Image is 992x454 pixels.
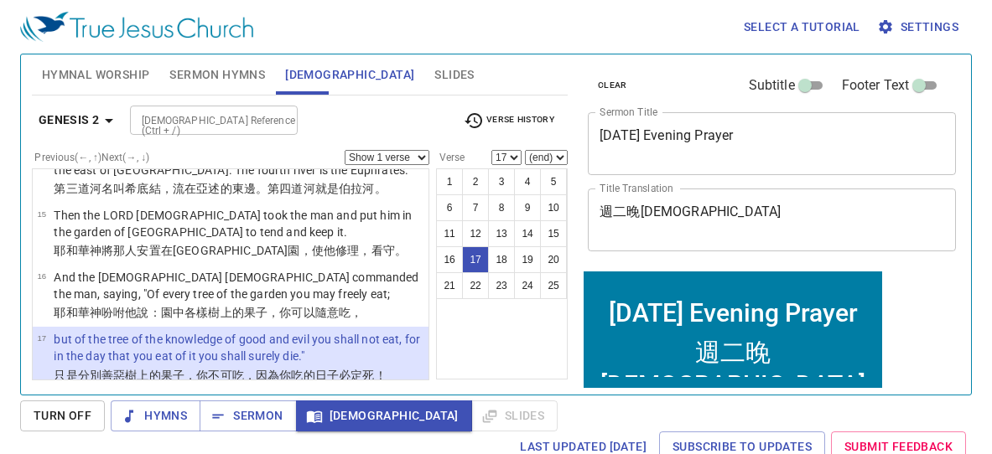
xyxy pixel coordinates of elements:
[32,105,127,136] button: Genesis 2
[540,194,567,221] button: 10
[291,182,386,195] wh7243: 道河
[113,244,407,257] wh3947: 那人
[90,306,363,319] wh3068: 神
[436,272,463,299] button: 21
[256,182,387,195] wh6926: 。第四
[339,369,387,382] wh3117: 必定
[395,244,407,257] wh8104: 。
[20,12,253,42] img: True Jesus Church
[749,75,795,95] span: Subtitle
[462,246,489,273] button: 17
[588,75,637,95] button: clear
[213,405,283,426] span: Sermon
[137,244,407,257] wh120: 安置
[514,194,541,221] button: 9
[54,331,423,364] p: but of the tree of the knowledge of good and evil you shall not eat, for in the day that you eat ...
[436,194,463,221] button: 6
[540,220,567,247] button: 15
[488,246,515,273] button: 18
[169,64,265,85] span: Sermon Hymns
[125,306,362,319] wh6680: 他
[137,306,362,319] wh120: 說
[600,127,944,159] textarea: [DATE] Evening Prayer
[436,168,463,195] button: 1
[874,12,965,43] button: Settings
[744,17,860,38] span: Select a tutorial
[488,168,515,195] button: 3
[34,152,149,163] label: Previous (←, ↑) Next (→, ↓)
[196,182,386,195] wh1980: 亞述
[296,400,472,431] button: [DEMOGRAPHIC_DATA]
[488,220,515,247] button: 13
[101,306,362,319] wh430: 吩咐
[462,194,489,221] button: 7
[540,168,567,195] button: 5
[42,64,150,85] span: Hymnal Worship
[161,182,387,195] wh2313: ，流在
[244,369,387,382] wh398: ，因為你吃
[101,369,387,382] wh1847: 善
[880,17,958,38] span: Settings
[351,306,362,319] wh398: ，
[436,220,463,247] button: 11
[488,194,515,221] button: 8
[362,369,386,382] wh4191: 死
[434,64,474,85] span: Slides
[315,182,387,195] wh5104: 就是伯拉河
[184,306,362,319] wh1588: 各樣樹
[54,180,423,197] p: 第三
[37,333,46,343] span: 17
[598,78,627,93] span: clear
[304,369,387,382] wh398: 的日子
[462,220,489,247] button: 12
[37,209,46,219] span: 15
[34,405,91,426] span: Turn Off
[514,168,541,195] button: 4
[436,246,463,273] button: 16
[78,182,387,195] wh7992: 道河
[737,12,867,43] button: Select a tutorial
[540,272,567,299] button: 25
[600,204,944,235] textarea: 週二晚[DEMOGRAPHIC_DATA]
[464,111,554,131] span: Verse History
[54,242,423,259] p: 耶和華
[54,367,423,384] p: 只是分別
[221,306,363,319] wh6086: 上的果子，你可以隨意
[309,405,459,426] span: [DEMOGRAPHIC_DATA]
[514,220,541,247] button: 14
[90,244,407,257] wh3068: 神
[200,400,296,431] button: Sermon
[375,182,387,195] wh6578: 。
[339,306,362,319] wh398: 吃
[135,111,265,130] input: Type Bible Reference
[54,207,423,240] p: Then the LORD [DEMOGRAPHIC_DATA] took the man and put him in the garden of [GEOGRAPHIC_DATA] to t...
[288,244,407,257] wh5731: 園
[54,304,423,321] p: 耶和華
[842,75,910,95] span: Footer Text
[300,244,407,257] wh1588: ，使他修理
[125,182,386,195] wh8034: 希底結
[514,246,541,273] button: 19
[149,306,363,319] wh559: ：園中
[161,244,407,257] wh3240: 在[GEOGRAPHIC_DATA]
[375,369,387,382] wh4191: ！
[454,108,564,133] button: Verse History
[37,271,46,281] span: 16
[101,182,387,195] wh5104: 名叫
[113,369,387,382] wh2896: 惡
[137,369,386,382] wh6086: 上的果子，你不可吃
[124,405,187,426] span: Hymns
[462,168,489,195] button: 2
[462,272,489,299] button: 22
[54,269,423,302] p: And the [DEMOGRAPHIC_DATA] [DEMOGRAPHIC_DATA] commanded the man, saying, "Of every tree of the ga...
[39,110,100,131] b: Genesis 2
[488,272,515,299] button: 23
[221,182,387,195] wh804: 的東邊
[581,269,885,405] iframe: from-child
[20,400,105,431] button: Turn Off
[111,400,200,431] button: Hymns
[285,64,414,85] span: [DEMOGRAPHIC_DATA]
[436,152,465,163] label: Verse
